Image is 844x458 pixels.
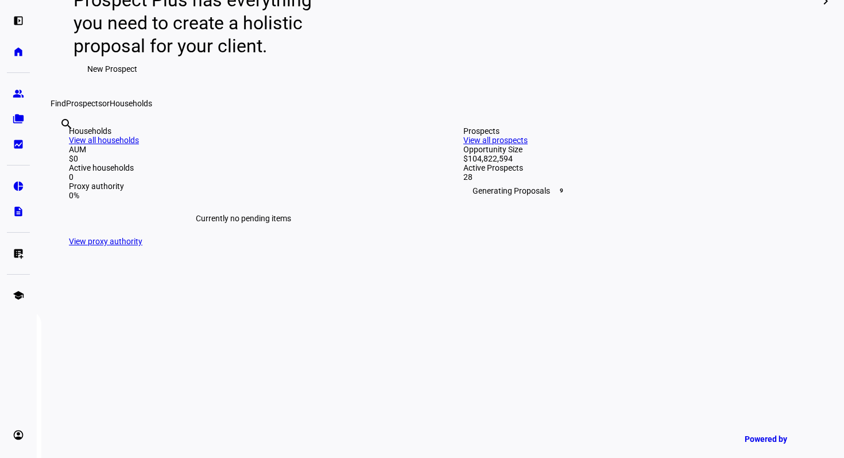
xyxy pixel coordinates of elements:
eth-mat-symbol: folder_copy [13,113,24,125]
a: folder_copy [7,107,30,130]
a: group [7,82,30,105]
span: Prospects [66,99,102,108]
eth-mat-symbol: description [13,206,24,217]
div: 28 [463,172,812,182]
a: pie_chart [7,175,30,198]
div: $0 [69,154,417,163]
div: Active households [69,163,417,172]
div: $104,822,594 [463,154,812,163]
a: home [7,40,30,63]
eth-mat-symbol: account_circle [13,429,24,441]
div: Prospects [463,126,812,136]
a: bid_landscape [7,133,30,156]
mat-icon: search [60,117,73,131]
eth-mat-symbol: list_alt_add [13,248,24,259]
div: 0% [69,191,417,200]
div: AUM [69,145,417,154]
span: Households [110,99,152,108]
div: Households [69,126,417,136]
div: Find or [51,99,830,108]
div: Generating Proposals [463,182,812,200]
eth-mat-symbol: pie_chart [13,180,24,192]
a: View all households [69,136,139,145]
a: Powered by [739,428,827,449]
div: Currently no pending items [69,200,417,237]
div: 0 [69,172,417,182]
span: New Prospect [87,57,137,80]
div: Proxy authority [69,182,417,191]
div: Active Prospects [463,163,812,172]
eth-mat-symbol: school [13,290,24,301]
a: description [7,200,30,223]
a: View all prospects [463,136,528,145]
eth-mat-symbol: group [13,88,24,99]
span: 9 [557,186,566,195]
input: Enter name of prospect or household [60,133,62,147]
div: Opportunity Size [463,145,812,154]
a: View proxy authority [69,237,142,246]
eth-mat-symbol: left_panel_open [13,15,24,26]
eth-mat-symbol: home [13,46,24,57]
button: New Prospect [73,57,151,80]
eth-mat-symbol: bid_landscape [13,138,24,150]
